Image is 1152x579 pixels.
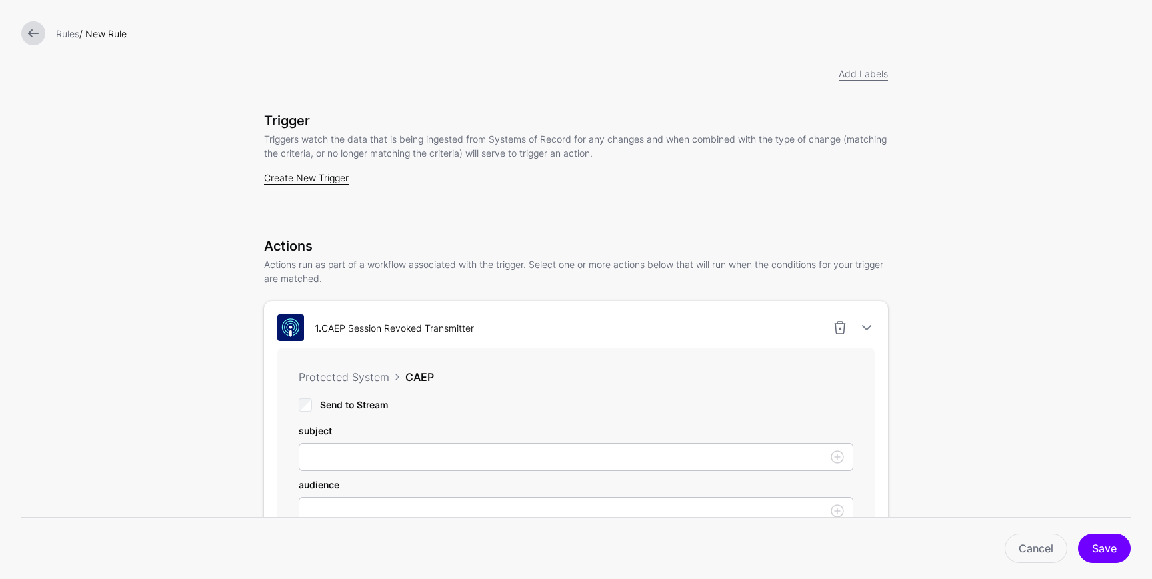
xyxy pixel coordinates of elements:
[405,370,434,384] span: CAEP
[56,28,79,39] a: Rules
[299,424,332,438] label: subject
[299,370,389,384] span: Protected System
[277,314,304,341] img: svg+xml;base64,PHN2ZyB3aWR0aD0iNjQiIGhlaWdodD0iNjQiIHZpZXdCb3g9IjAgMCA2NCA2NCIgZmlsbD0ibm9uZSIgeG...
[264,113,888,129] h3: Trigger
[264,257,888,285] p: Actions run as part of a workflow associated with the trigger. Select one or more actions below t...
[839,68,888,79] a: Add Labels
[1078,534,1131,563] button: Save
[309,321,479,335] div: CAEP Session Revoked Transmitter
[264,238,888,254] h3: Actions
[1005,534,1067,563] a: Cancel
[299,478,339,492] label: audience
[320,399,388,410] span: Send to Stream
[51,27,1136,41] div: / New Rule
[264,132,888,160] p: Triggers watch the data that is being ingested from Systems of Record for any changes and when co...
[264,172,349,183] a: Create New Trigger
[315,322,321,334] strong: 1.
